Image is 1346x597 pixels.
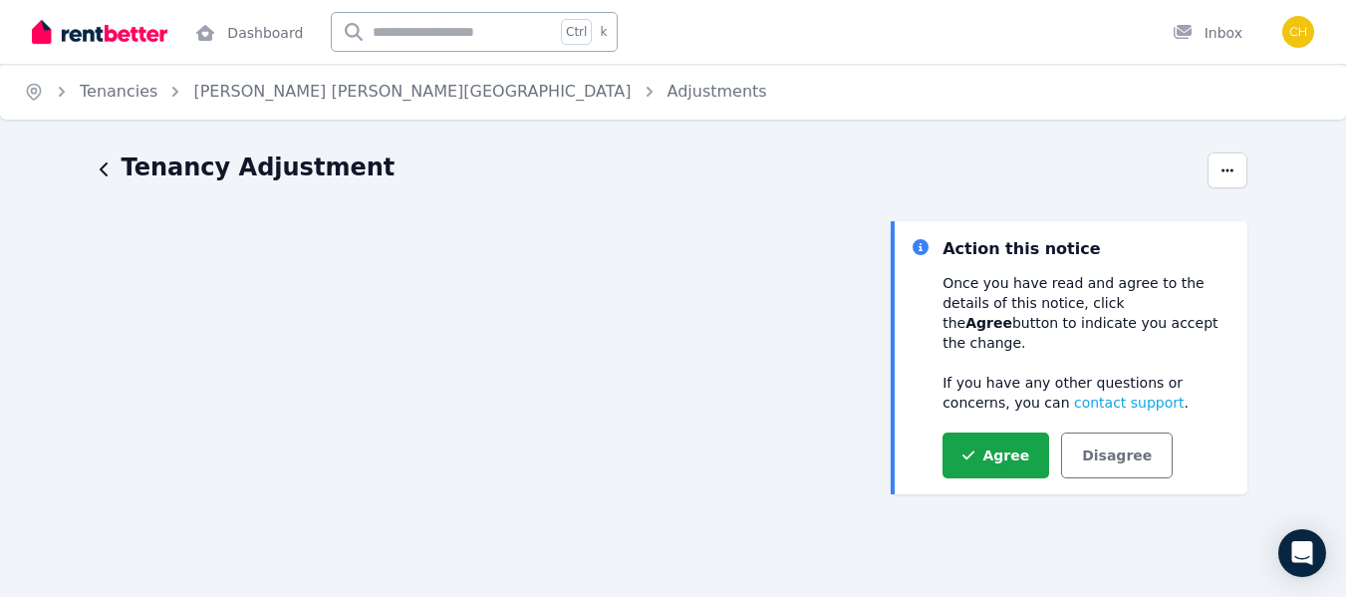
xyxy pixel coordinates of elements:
span: Ctrl [561,19,592,45]
button: Disagree [1061,433,1173,478]
div: Action this notice [942,237,1100,261]
div: Open Intercom Messenger [1278,529,1326,577]
p: Once you have read and agree to the details of this notice, click the button to indicate you acce... [942,273,1230,353]
span: contact support [1074,395,1185,411]
span: k [600,24,607,40]
strong: Agree [965,315,1012,331]
div: Inbox [1173,23,1242,43]
img: RentBetter [32,17,167,47]
button: Agree [942,433,1049,478]
a: Tenancies [80,82,157,101]
img: Hasitha Chaminda Bandara Herath Mudiyanselage [1282,16,1314,48]
p: If you have any other questions or concerns, you can . [942,373,1230,413]
h1: Tenancy Adjustment [122,151,396,183]
a: Adjustments [668,82,767,101]
a: [PERSON_NAME] [PERSON_NAME][GEOGRAPHIC_DATA] [193,82,631,101]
